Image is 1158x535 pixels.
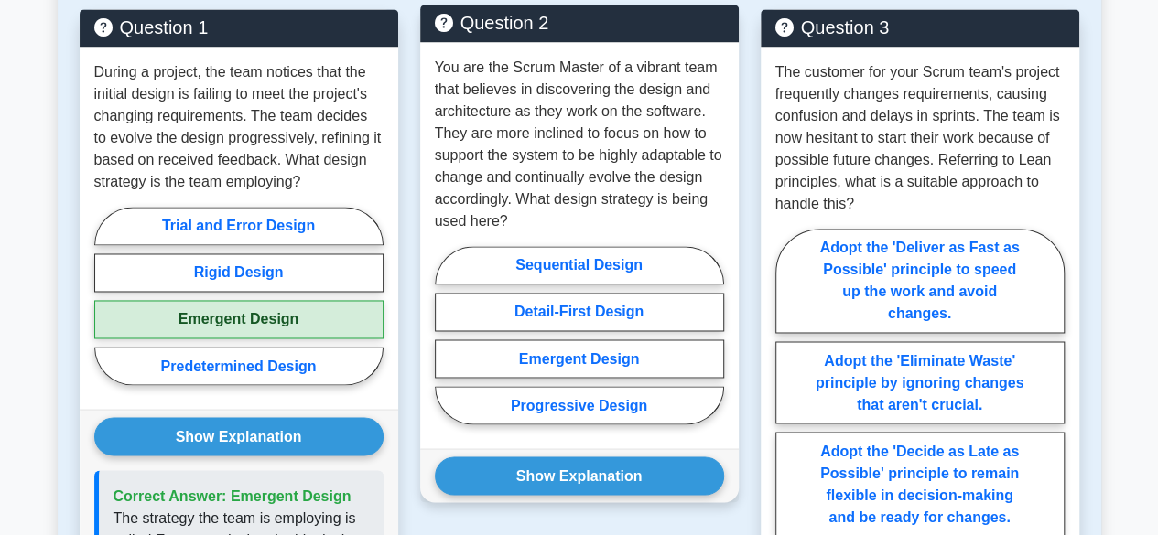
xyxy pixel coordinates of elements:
[435,386,724,424] label: Progressive Design
[435,246,724,284] label: Sequential Design
[775,61,1065,215] p: The customer for your Scrum team's project frequently changes requirements, causing confusion and...
[435,12,724,34] h5: Question 2
[94,253,384,292] label: Rigid Design
[94,16,384,38] h5: Question 1
[114,487,352,503] span: Correct Answer: Emergent Design
[94,61,384,193] p: During a project, the team notices that the initial design is failing to meet the project's chang...
[435,293,724,331] label: Detail-First Design
[435,339,724,378] label: Emergent Design
[435,456,724,495] button: Show Explanation
[94,417,384,455] button: Show Explanation
[775,16,1065,38] h5: Question 3
[94,300,384,338] label: Emergent Design
[775,341,1065,423] label: Adopt the 'Eliminate Waste' principle by ignoring changes that aren't crucial.
[94,207,384,245] label: Trial and Error Design
[94,347,384,385] label: Predetermined Design
[435,57,724,232] p: You are the Scrum Master of a vibrant team that believes in discovering the design and architectu...
[775,229,1065,333] label: Adopt the 'Deliver as Fast as Possible' principle to speed up the work and avoid changes.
